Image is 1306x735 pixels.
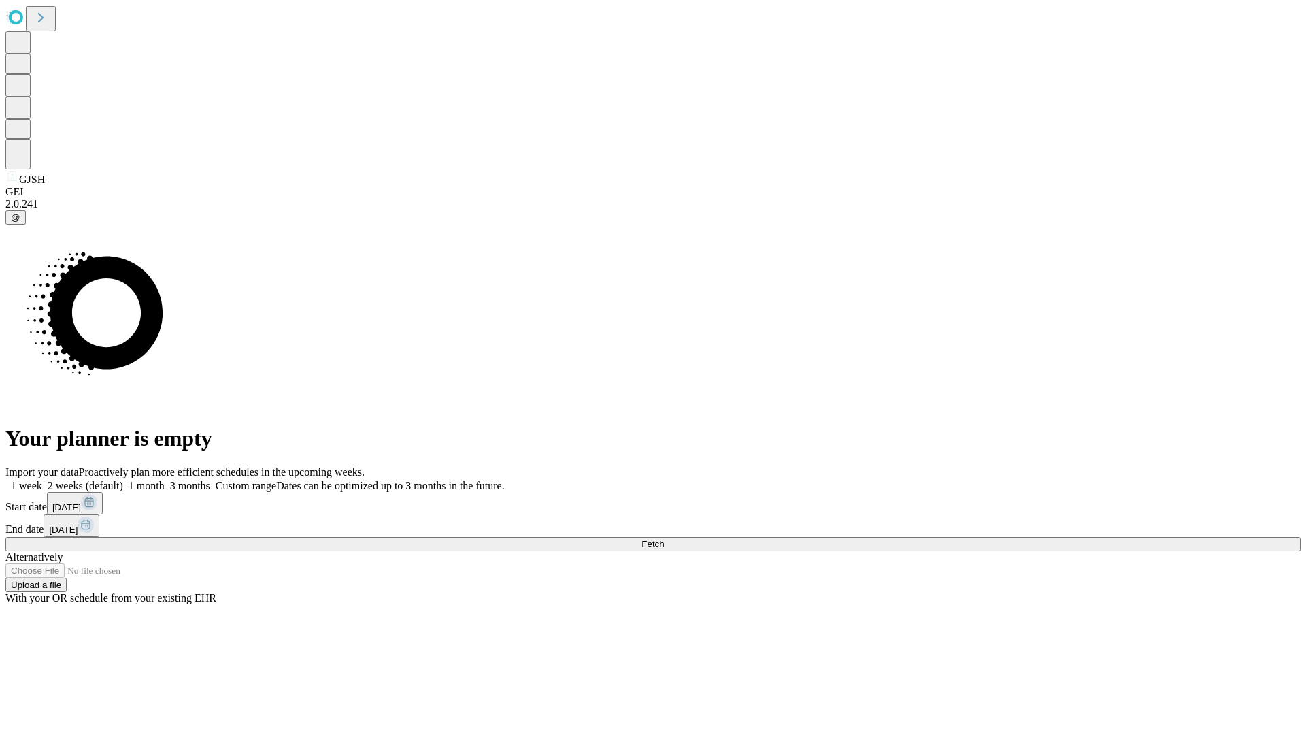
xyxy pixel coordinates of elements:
div: End date [5,514,1301,537]
div: 2.0.241 [5,198,1301,210]
span: Import your data [5,466,79,478]
span: Alternatively [5,551,63,563]
h1: Your planner is empty [5,426,1301,451]
span: 3 months [170,480,210,491]
span: @ [11,212,20,223]
button: Fetch [5,537,1301,551]
span: 1 week [11,480,42,491]
button: [DATE] [44,514,99,537]
div: Start date [5,492,1301,514]
span: Fetch [641,539,664,549]
span: [DATE] [49,525,78,535]
span: Dates can be optimized up to 3 months in the future. [276,480,504,491]
span: Custom range [216,480,276,491]
span: GJSH [19,174,45,185]
span: 1 month [129,480,165,491]
span: Proactively plan more efficient schedules in the upcoming weeks. [79,466,365,478]
span: [DATE] [52,502,81,512]
button: @ [5,210,26,225]
span: 2 weeks (default) [48,480,123,491]
span: With your OR schedule from your existing EHR [5,592,216,604]
div: GEI [5,186,1301,198]
button: Upload a file [5,578,67,592]
button: [DATE] [47,492,103,514]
